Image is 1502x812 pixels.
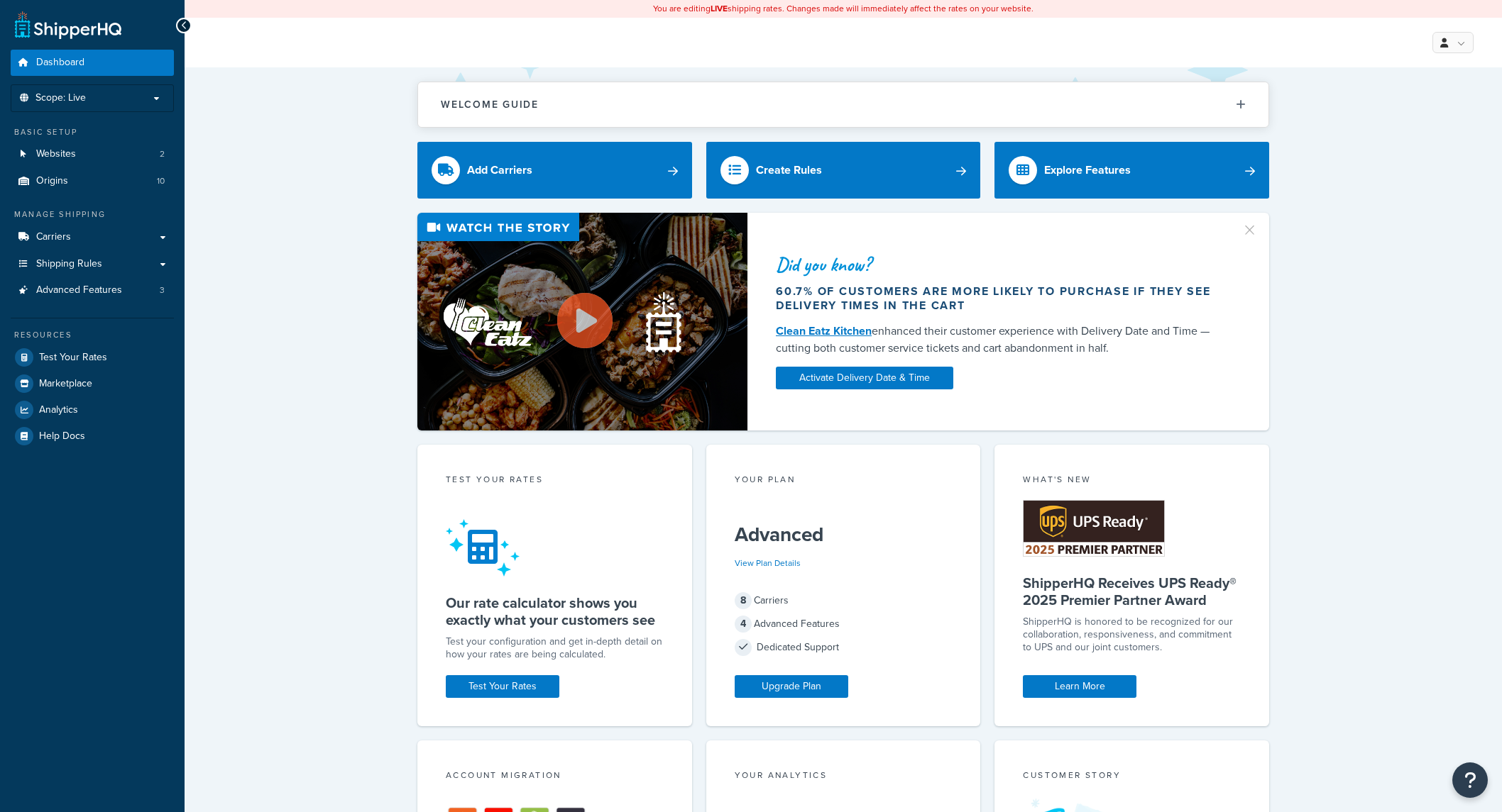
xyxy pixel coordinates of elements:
[735,473,953,489] div: Your Plan
[36,57,84,69] span: Dashboard
[160,148,165,160] span: 2
[39,378,92,390] span: Marketplace
[1452,762,1488,798] button: Open Resource Center
[776,367,953,389] a: Activate Delivery Date & Time
[735,614,953,634] div: Advanced Features
[1023,769,1241,785] div: Customer Story
[11,329,174,341] div: Resources
[11,251,174,277] a: Shipping Rules
[11,141,174,167] a: Websites2
[776,284,1224,313] div: 60.7% of customers are more likely to purchase if they see delivery times in the cart
[11,126,174,138] div: Basic Setup
[11,208,174,221] div: Manage Shipping
[1044,160,1131,180] div: Explore Features
[11,397,174,423] a: Analytics
[1023,616,1241,654] p: ShipperHQ is honored to be recognized for our collaboration, responsiveness, and commitment to UP...
[36,284,122,296] span: Advanced Features
[11,371,174,396] a: Marketplace
[994,142,1269,199] a: Explore Features
[11,50,174,76] a: Dashboard
[756,160,822,180] div: Create Rules
[441,99,539,110] h2: Welcome Guide
[11,277,174,304] a: Advanced Features3
[157,175,165,187] span: 10
[418,82,1268,127] button: Welcome Guide
[11,345,174,370] a: Test Your Rates
[39,404,78,416] span: Analytics
[417,142,692,199] a: Add Carriers
[735,769,953,785] div: Your Analytics
[446,635,664,661] div: Test your configuration and get in-depth detail on how your rates are being calculated.
[735,616,752,633] span: 4
[417,213,747,430] img: Video thumbnail
[36,175,68,187] span: Origins
[36,231,71,243] span: Carriers
[11,423,174,449] a: Help Docs
[446,675,559,698] a: Test Your Rates
[11,277,174,304] li: Advanced Features
[776,255,1224,274] div: Did you know?
[446,594,664,628] h5: Our rate calculator shows you exactly what your customers see
[706,142,981,199] a: Create Rules
[36,258,102,270] span: Shipping Rules
[711,2,728,15] b: LIVE
[39,352,107,364] span: Test Your Rates
[735,523,953,546] h5: Advanced
[1023,675,1136,698] a: Learn More
[11,141,174,167] li: Websites
[735,592,752,609] span: 8
[36,148,76,160] span: Websites
[11,224,174,250] a: Carriers
[467,160,532,180] div: Add Carriers
[11,168,174,194] a: Origins10
[776,323,872,339] a: Clean Eatz Kitchen
[446,769,664,785] div: Account Migration
[35,92,86,104] span: Scope: Live
[1023,473,1241,489] div: What's New
[39,430,85,443] span: Help Docs
[160,284,165,296] span: 3
[735,591,953,611] div: Carriers
[446,473,664,489] div: Test your rates
[11,168,174,194] li: Origins
[735,675,848,698] a: Upgrade Plan
[776,323,1224,357] div: enhanced their customer experience with Delivery Date and Time — cutting both customer service ti...
[735,557,801,569] a: View Plan Details
[1023,574,1241,608] h5: ShipperHQ Receives UPS Ready® 2025 Premier Partner Award
[735,638,953,657] div: Dedicated Support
